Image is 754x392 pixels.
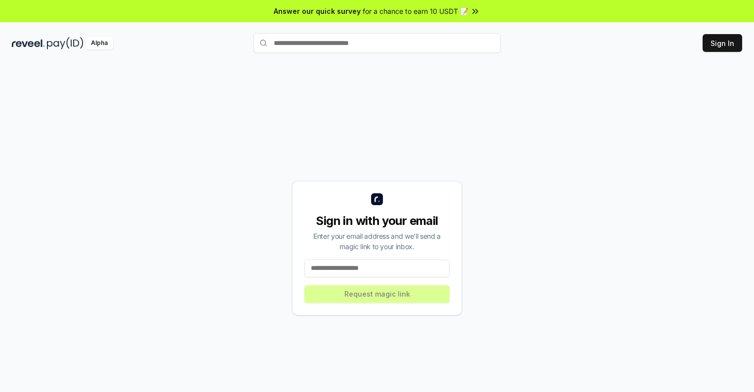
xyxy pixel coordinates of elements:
[363,6,468,16] span: for a chance to earn 10 USDT 📝
[47,37,84,49] img: pay_id
[304,231,450,252] div: Enter your email address and we’ll send a magic link to your inbox.
[85,37,113,49] div: Alpha
[304,213,450,229] div: Sign in with your email
[371,193,383,205] img: logo_small
[703,34,742,52] button: Sign In
[274,6,361,16] span: Answer our quick survey
[12,37,45,49] img: reveel_dark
